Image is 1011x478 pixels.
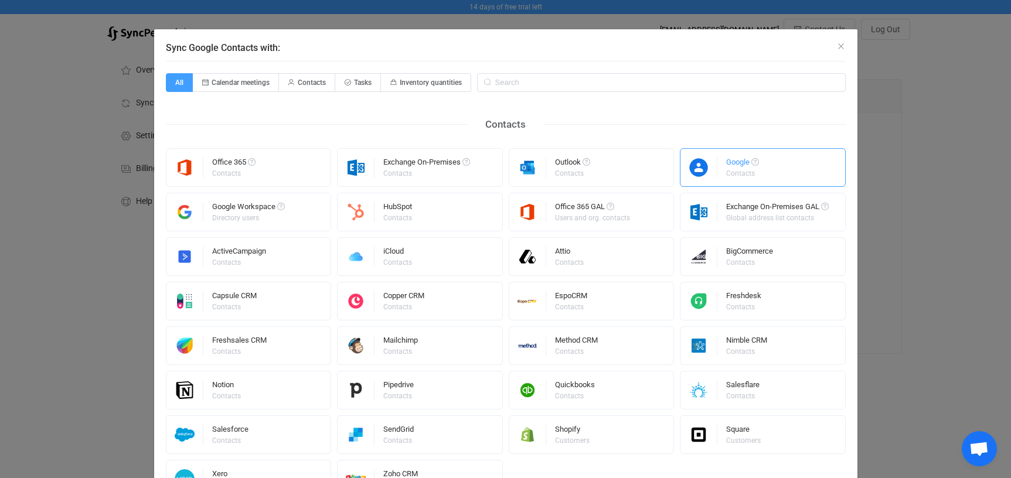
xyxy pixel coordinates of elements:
[212,214,283,221] div: Directory users
[383,203,414,214] div: HubSpot
[555,214,630,221] div: Users and org. contacts
[383,425,414,437] div: SendGrid
[477,73,846,92] input: Search
[212,392,241,400] div: Contacts
[726,348,765,355] div: Contacts
[509,336,546,356] img: methodcrm.png
[680,336,717,356] img: nimble.png
[383,170,468,177] div: Contacts
[166,42,280,53] span: Sync Google Contacts with:
[383,247,414,259] div: iCloud
[166,425,203,445] img: salesforce.png
[383,214,412,221] div: Contacts
[680,380,717,400] img: salesflare.png
[338,202,375,222] img: hubspot.png
[166,380,203,400] img: notion.png
[680,202,717,222] img: exchange.png
[383,437,412,444] div: Contacts
[383,292,424,303] div: Copper CRM
[338,158,375,177] img: exchange.png
[212,247,266,259] div: ActiveCampaign
[726,303,760,310] div: Contacts
[555,170,588,177] div: Contacts
[555,247,586,259] div: Attio
[509,158,546,177] img: outlook.png
[383,336,418,348] div: Mailchimp
[509,247,546,267] img: attio.png
[509,291,546,311] img: espo-crm.png
[383,303,423,310] div: Contacts
[338,425,375,445] img: sendgrid.png
[383,158,470,170] div: Exchange On-Premises
[555,203,632,214] div: Office 365 GAL
[338,380,375,400] img: pipedrive.png
[836,41,846,52] button: Close
[338,336,375,356] img: mailchimp.png
[680,158,717,177] img: google-contacts.png
[166,291,203,311] img: capsule.png
[555,303,586,310] div: Contacts
[726,247,773,259] div: BigCommerce
[212,203,285,214] div: Google Workspace
[212,336,267,348] div: Freshsales CRM
[726,381,760,392] div: Salesflare
[726,392,758,400] div: Contacts
[166,247,203,267] img: activecampaign.png
[212,170,254,177] div: Contacts
[509,202,546,222] img: microsoft365.png
[166,336,203,356] img: freshworks.png
[726,336,767,348] div: Nimble CRM
[726,158,759,170] div: Google
[338,291,375,311] img: copper.png
[383,348,416,355] div: Contacts
[212,303,255,310] div: Contacts
[212,437,247,444] div: Contacts
[555,437,590,444] div: Customers
[212,348,265,355] div: Contacts
[509,425,546,445] img: shopify.png
[383,392,412,400] div: Contacts
[555,158,590,170] div: Outlook
[680,425,717,445] img: square.png
[212,158,256,170] div: Office 365
[726,292,761,303] div: Freshdesk
[555,259,584,266] div: Contacts
[680,247,717,267] img: big-commerce.png
[555,392,593,400] div: Contacts
[555,381,595,392] div: Quickbooks
[509,380,546,400] img: quickbooks.png
[383,381,414,392] div: Pipedrive
[726,259,771,266] div: Contacts
[726,203,829,214] div: Exchange On-Premises GAL
[555,336,598,348] div: Method CRM
[555,348,596,355] div: Contacts
[166,202,203,222] img: google-workspace.png
[338,247,375,267] img: icloud.png
[962,431,997,466] div: Open chat
[680,291,717,311] img: freshdesk.png
[555,425,591,437] div: Shopify
[212,292,257,303] div: Capsule CRM
[166,158,203,177] img: microsoft365.png
[726,437,761,444] div: Customers
[726,425,762,437] div: Square
[726,214,827,221] div: Global address list contacts
[212,381,243,392] div: Notion
[212,425,249,437] div: Salesforce
[726,170,757,177] div: Contacts
[555,292,587,303] div: EspoCRM
[383,259,412,266] div: Contacts
[468,115,543,134] div: Contacts
[212,259,264,266] div: Contacts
